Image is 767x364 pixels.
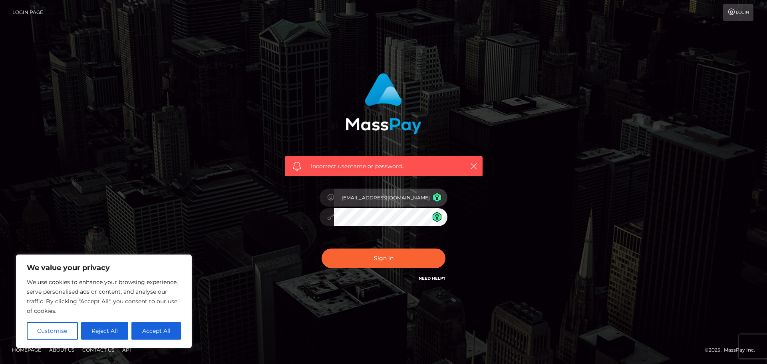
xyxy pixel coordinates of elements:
[79,344,117,356] a: Contact Us
[705,346,761,354] div: © 2025 , MassPay Inc.
[27,277,181,316] p: We use cookies to enhance your browsing experience, serve personalised ads or content, and analys...
[334,189,447,207] input: Username...
[346,73,421,134] img: MassPay Login
[27,263,181,273] p: We value your privacy
[131,322,181,340] button: Accept All
[311,162,457,171] span: Incorrect username or password.
[81,322,129,340] button: Reject All
[419,276,445,281] a: Need Help?
[12,4,43,21] a: Login Page
[723,4,753,21] a: Login
[119,344,134,356] a: API
[9,344,44,356] a: Homepage
[322,249,445,268] button: Sign in
[27,322,78,340] button: Customise
[16,255,192,348] div: We value your privacy
[46,344,77,356] a: About Us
